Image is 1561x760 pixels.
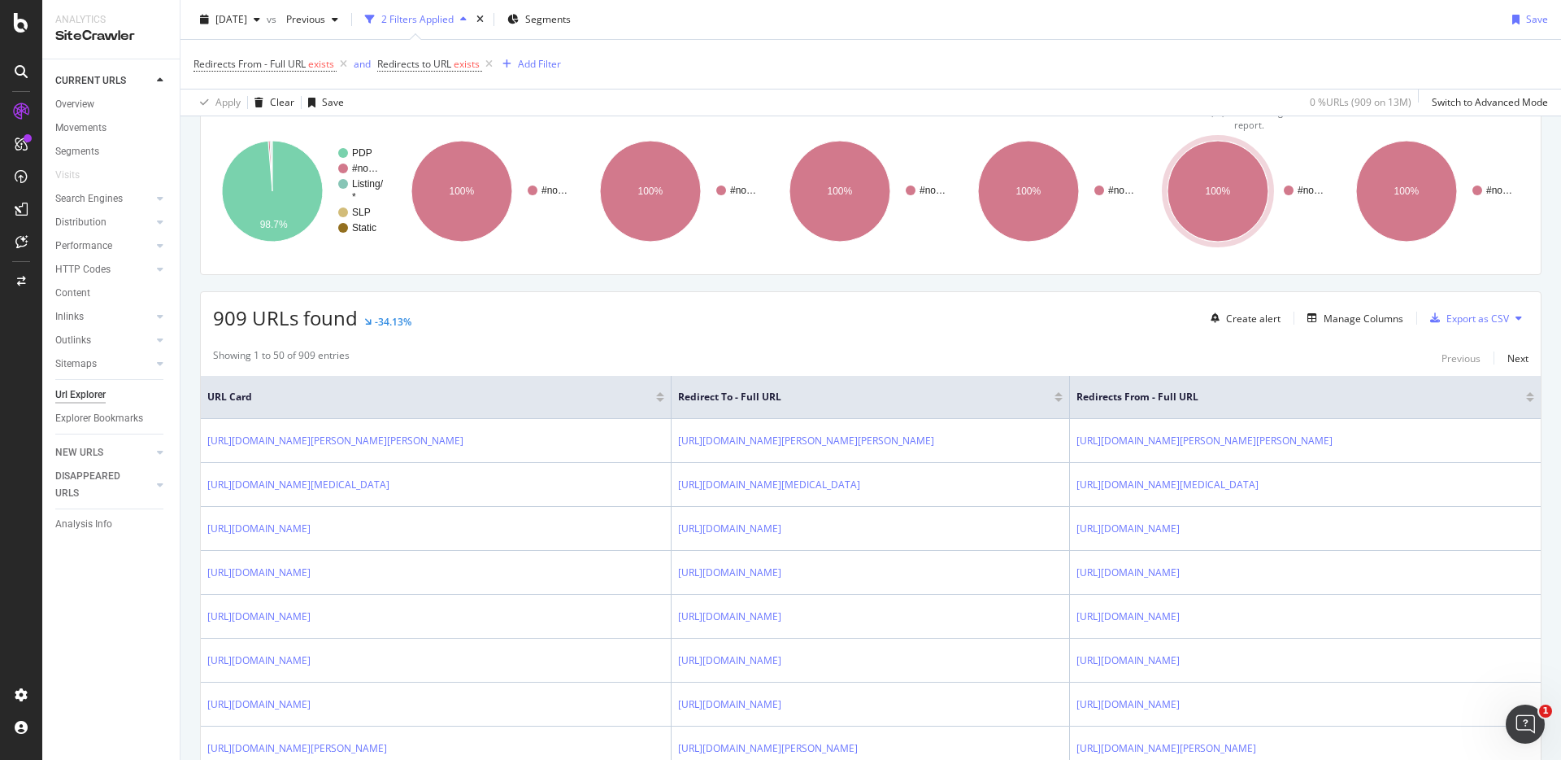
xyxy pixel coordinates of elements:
[1076,697,1180,713] a: [URL][DOMAIN_NAME]
[352,147,372,159] text: PDP
[55,356,152,373] a: Sitemaps
[207,477,389,493] a: [URL][DOMAIN_NAME][MEDICAL_DATA]
[354,56,371,72] button: and
[1204,305,1281,331] button: Create alert
[1441,352,1481,365] div: Previous
[55,261,152,278] a: HTTP Codes
[55,468,152,502] a: DISAPPEARED URLS
[213,348,350,368] div: Showing 1 to 50 of 909 entries
[55,120,168,137] a: Movements
[1432,95,1548,109] div: Switch to Advanced Mode
[55,410,143,427] div: Explorer Bookmarks
[541,185,567,196] text: #no…
[1076,740,1256,757] a: [URL][DOMAIN_NAME][PERSON_NAME]
[678,565,781,581] a: [URL][DOMAIN_NAME]
[55,387,106,404] div: Url Explorer
[449,186,474,197] text: 100%
[678,521,781,537] a: [URL][DOMAIN_NAME]
[207,521,311,537] a: [URL][DOMAIN_NAME]
[678,477,860,493] a: [URL][DOMAIN_NAME][MEDICAL_DATA]
[55,332,152,349] a: Outlinks
[322,95,344,109] div: Save
[55,387,168,404] a: Url Explorer
[352,178,384,190] text: Listing/
[280,7,345,33] button: Previous
[55,96,94,113] div: Overview
[678,433,934,449] a: [URL][DOMAIN_NAME][PERSON_NAME][PERSON_NAME]
[678,609,781,625] a: [URL][DOMAIN_NAME]
[267,12,280,26] span: vs
[1076,477,1259,493] a: [URL][DOMAIN_NAME][MEDICAL_DATA]
[678,740,858,757] a: [URL][DOMAIN_NAME][PERSON_NAME]
[827,186,852,197] text: 100%
[501,7,577,33] button: Segments
[473,11,487,28] div: times
[678,697,781,713] a: [URL][DOMAIN_NAME]
[1506,705,1545,744] iframe: Intercom live chat
[207,609,311,625] a: [URL][DOMAIN_NAME]
[270,95,294,109] div: Clear
[678,390,1029,404] span: Redirect To - Full URL
[525,12,571,26] span: Segments
[780,120,962,262] svg: A chart.
[55,516,168,533] a: Analysis Info
[1076,390,1502,404] span: Redirects From - Full URL
[55,27,167,46] div: SiteCrawler
[55,143,168,160] a: Segments
[215,95,241,109] div: Apply
[1424,305,1509,331] button: Export as CSV
[1226,312,1281,325] div: Create alert
[55,72,152,90] a: CURRENT URLS
[518,57,561,71] div: Add Filter
[402,120,584,262] div: A chart.
[969,120,1150,262] svg: A chart.
[1076,609,1180,625] a: [URL][DOMAIN_NAME]
[1486,185,1512,196] text: #no…
[1310,95,1411,109] div: 0 % URLs ( 909 on 13M )
[1425,90,1548,116] button: Switch to Advanced Mode
[1076,521,1180,537] a: [URL][DOMAIN_NAME]
[213,120,394,262] svg: A chart.
[377,57,451,71] span: Redirects to URL
[55,238,152,255] a: Performance
[1205,186,1230,197] text: 100%
[193,7,267,33] button: [DATE]
[55,356,97,373] div: Sitemaps
[55,190,123,207] div: Search Engines
[55,143,99,160] div: Segments
[730,185,756,196] text: #no…
[352,163,378,174] text: #no…
[1446,312,1509,325] div: Export as CSV
[55,13,167,27] div: Analytics
[1159,120,1340,262] svg: A chart.
[55,444,152,461] a: NEW URLS
[1016,186,1041,197] text: 100%
[1507,352,1528,365] div: Next
[55,167,96,184] a: Visits
[352,207,371,218] text: SLP
[1539,705,1552,718] span: 1
[638,186,663,197] text: 100%
[1076,653,1180,669] a: [URL][DOMAIN_NAME]
[496,55,561,74] button: Add Filter
[1298,185,1324,196] text: #no…
[207,565,311,581] a: [URL][DOMAIN_NAME]
[207,653,311,669] a: [URL][DOMAIN_NAME]
[55,214,107,231] div: Distribution
[55,308,84,325] div: Inlinks
[1507,348,1528,368] button: Next
[354,57,371,71] div: and
[207,697,311,713] a: [URL][DOMAIN_NAME]
[1301,308,1403,328] button: Manage Columns
[193,57,306,71] span: Redirects From - Full URL
[248,90,294,116] button: Clear
[55,332,91,349] div: Outlinks
[1347,120,1528,262] svg: A chart.
[280,12,325,26] span: Previous
[55,214,152,231] a: Distribution
[55,410,168,427] a: Explorer Bookmarks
